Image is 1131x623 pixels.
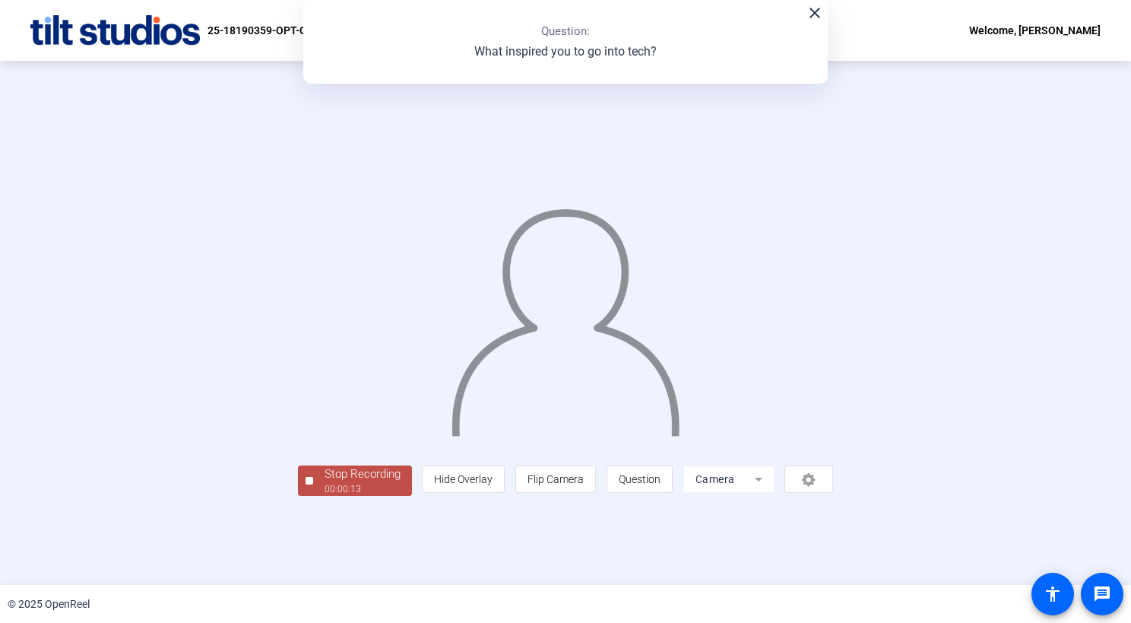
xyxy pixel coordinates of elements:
[208,21,473,40] p: 25-18190359-OPT-Optum Tech Oct Town Hall self-reco
[422,466,505,493] button: Hide Overlay
[527,473,584,485] span: Flip Camera
[434,473,493,485] span: Hide Overlay
[8,596,90,612] div: © 2025 OpenReel
[515,466,596,493] button: Flip Camera
[607,466,673,493] button: Question
[325,466,401,483] div: Stop Recording
[969,21,1101,40] div: Welcome, [PERSON_NAME]
[806,4,824,22] mat-icon: close
[619,473,661,485] span: Question
[474,43,657,61] p: What inspired you to go into tech?
[541,23,590,40] p: Question:
[325,482,401,496] div: 00:00:13
[1093,585,1111,603] mat-icon: message
[298,466,412,497] button: Stop Recording00:00:13
[1044,585,1062,603] mat-icon: accessibility
[30,15,200,46] img: OpenReel logo
[450,195,682,436] img: overlay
